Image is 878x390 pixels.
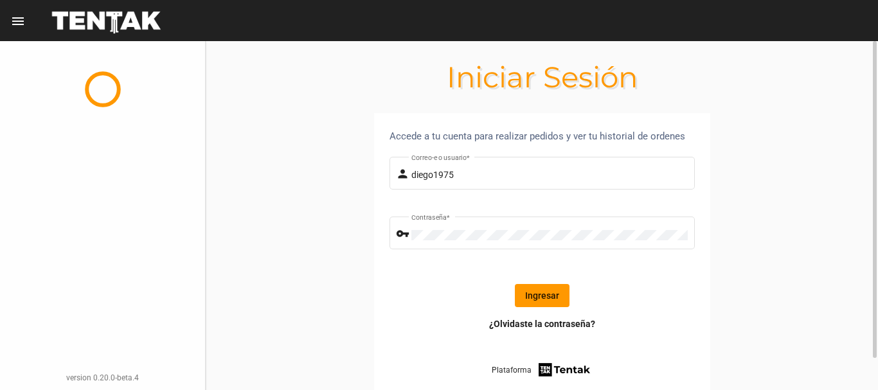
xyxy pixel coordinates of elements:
img: tentak-firm.png [537,361,592,378]
button: Ingresar [515,284,569,307]
h1: Iniciar Sesión [206,67,878,87]
mat-icon: menu [10,13,26,29]
mat-icon: person [396,166,411,182]
a: Plataforma [492,361,593,378]
div: Accede a tu cuenta para realizar pedidos y ver tu historial de ordenes [390,129,695,144]
span: Plataforma [492,364,532,377]
mat-icon: vpn_key [396,226,411,242]
a: ¿Olvidaste la contraseña? [489,317,595,330]
div: version 0.20.0-beta.4 [10,371,195,384]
